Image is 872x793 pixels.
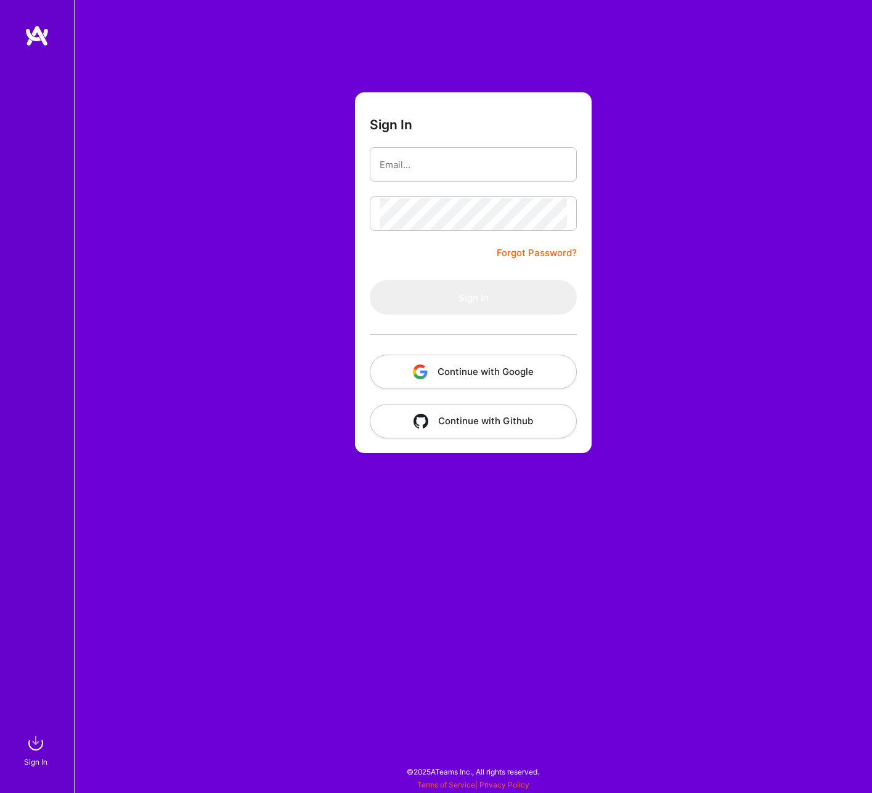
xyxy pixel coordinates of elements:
[479,780,529,789] a: Privacy Policy
[370,404,577,438] button: Continue with Github
[413,364,428,379] img: icon
[417,780,475,789] a: Terms of Service
[370,355,577,389] button: Continue with Google
[497,246,577,260] a: Forgot Password?
[370,280,577,315] button: Sign In
[417,780,529,789] span: |
[74,756,872,787] div: © 2025 ATeams Inc., All rights reserved.
[24,755,47,768] div: Sign In
[414,414,428,429] img: icon
[23,731,48,755] img: sign in
[25,25,49,47] img: logo
[380,149,567,180] input: Email...
[370,117,412,132] h3: Sign In
[26,731,48,768] a: sign inSign In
